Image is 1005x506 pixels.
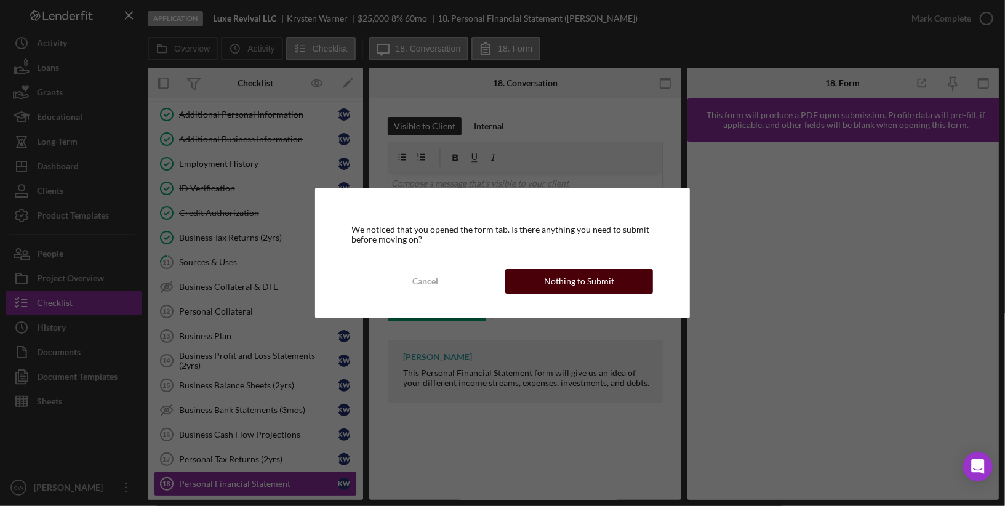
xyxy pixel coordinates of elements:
[352,269,500,294] button: Cancel
[544,269,614,294] div: Nothing to Submit
[352,225,654,244] div: We noticed that you opened the form tab. Is there anything you need to submit before moving on?
[413,269,439,294] div: Cancel
[505,269,653,294] button: Nothing to Submit
[963,452,993,481] div: Open Intercom Messenger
